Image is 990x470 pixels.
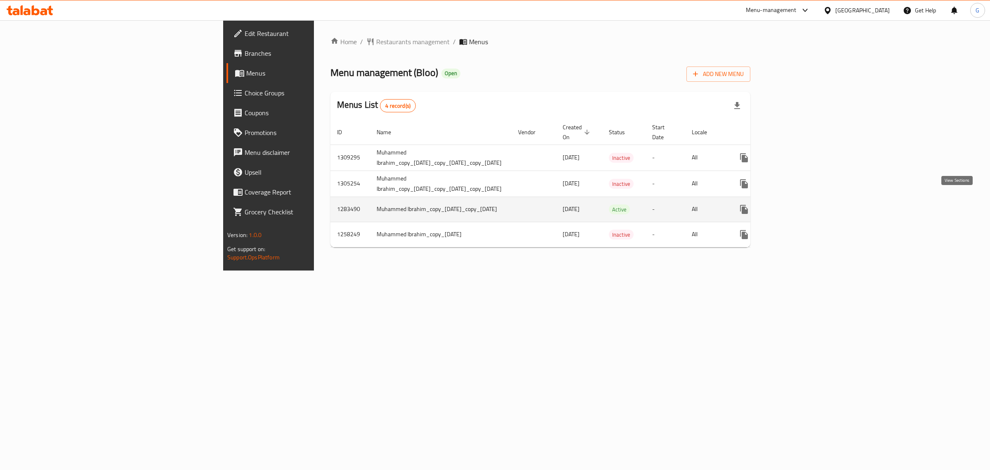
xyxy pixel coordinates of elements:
td: Muhammed Ibrahim_copy_[DATE]_copy_[DATE]_copy_[DATE] [370,145,511,171]
span: Start Date [652,122,675,142]
td: All [685,197,728,222]
span: Coupons [245,108,382,118]
a: Branches [226,43,389,63]
span: Created On [563,122,592,142]
a: Grocery Checklist [226,202,389,222]
a: Coverage Report [226,182,389,202]
button: more [734,174,754,194]
span: Open [441,70,460,77]
span: Active [609,205,630,214]
div: Active [609,204,630,214]
span: 1.0.0 [249,230,262,240]
span: Get support on: [227,244,265,254]
td: Muhammed Ibrahim_copy_[DATE]_copy_[DATE] [370,197,511,222]
span: Vendor [518,127,546,137]
span: Version: [227,230,247,240]
nav: breadcrumb [330,37,750,47]
div: Inactive [609,230,634,240]
td: Muhammed Ibrahim_copy_[DATE] [370,222,511,247]
span: Branches [245,48,382,58]
div: Menu-management [746,5,797,15]
th: Actions [728,120,820,145]
span: Choice Groups [245,88,382,98]
span: [DATE] [563,152,580,163]
div: Open [441,69,460,78]
td: All [685,222,728,247]
span: 4 record(s) [380,102,415,110]
a: Promotions [226,123,389,142]
button: Add New Menu [686,66,750,82]
a: Menus [226,63,389,83]
a: Support.OpsPlatform [227,252,280,263]
td: - [646,222,685,247]
span: Inactive [609,153,634,163]
a: Restaurants management [366,37,450,47]
span: Edit Restaurant [245,28,382,38]
a: Choice Groups [226,83,389,103]
div: Export file [727,96,747,116]
span: Add New Menu [693,69,744,79]
td: - [646,171,685,197]
a: Upsell [226,162,389,182]
td: All [685,145,728,171]
span: Menus [246,68,382,78]
span: [DATE] [563,229,580,240]
span: Locale [692,127,718,137]
span: Promotions [245,128,382,138]
span: Menu management ( Bloo ) [330,63,438,82]
span: Status [609,127,636,137]
a: Edit Restaurant [226,24,389,43]
td: All [685,171,728,197]
span: Restaurants management [376,37,450,47]
li: / [453,37,456,47]
td: - [646,197,685,222]
a: Coupons [226,103,389,123]
button: more [734,199,754,219]
span: Name [377,127,402,137]
span: [DATE] [563,204,580,214]
td: - [646,145,685,171]
table: enhanced table [330,120,820,247]
button: more [734,148,754,168]
span: ID [337,127,353,137]
button: more [734,225,754,244]
span: Inactive [609,179,634,189]
div: [GEOGRAPHIC_DATA] [835,6,890,15]
span: Upsell [245,167,382,177]
div: Total records count [380,99,416,112]
span: G [976,6,979,15]
a: Menu disclaimer [226,142,389,162]
span: Menu disclaimer [245,147,382,157]
h2: Menus List [337,99,416,112]
span: Menus [469,37,488,47]
span: Inactive [609,230,634,240]
span: [DATE] [563,178,580,189]
span: Grocery Checklist [245,207,382,217]
span: Coverage Report [245,187,382,197]
td: Muhammed Ibrahim_copy_[DATE]_copy_[DATE]_copy_[DATE] [370,171,511,197]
